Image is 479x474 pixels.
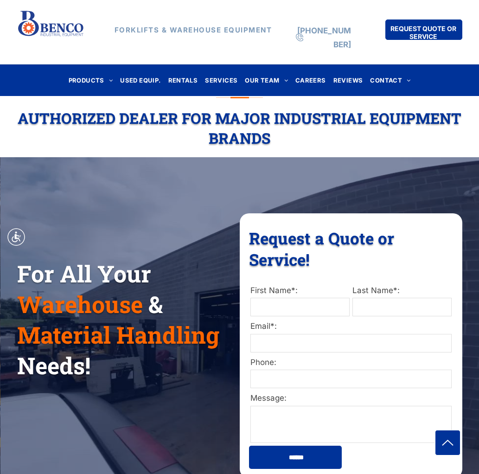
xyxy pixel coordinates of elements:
[65,74,117,86] a: PRODUCTS
[330,74,367,86] a: REVIEWS
[249,227,394,270] span: Request a Quote or Service!
[17,289,143,320] span: Warehouse
[241,74,292,86] a: OUR TEAM
[366,74,414,86] a: CONTACT
[250,392,452,404] label: Message:
[18,108,461,148] span: Authorized Dealer For Major Industrial Equipment Brands
[250,320,452,333] label: Email*:
[17,320,219,350] span: Material Handling
[250,285,350,297] label: First Name*:
[386,20,461,45] span: REQUEST QUOTE OR SERVICE
[115,26,272,34] strong: FORKLIFTS & WAREHOUSE EQUIPMENT
[148,289,163,320] span: &
[385,19,462,40] a: REQUEST QUOTE OR SERVICE
[292,74,330,86] a: CAREERS
[352,285,452,297] label: Last Name*:
[250,357,452,369] label: Phone:
[201,74,241,86] a: SERVICES
[17,258,151,289] span: For All Your
[297,26,351,50] a: [PHONE_NUMBER]
[17,350,90,381] span: Needs!
[116,74,164,86] a: USED EQUIP.
[165,74,202,86] a: RENTALS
